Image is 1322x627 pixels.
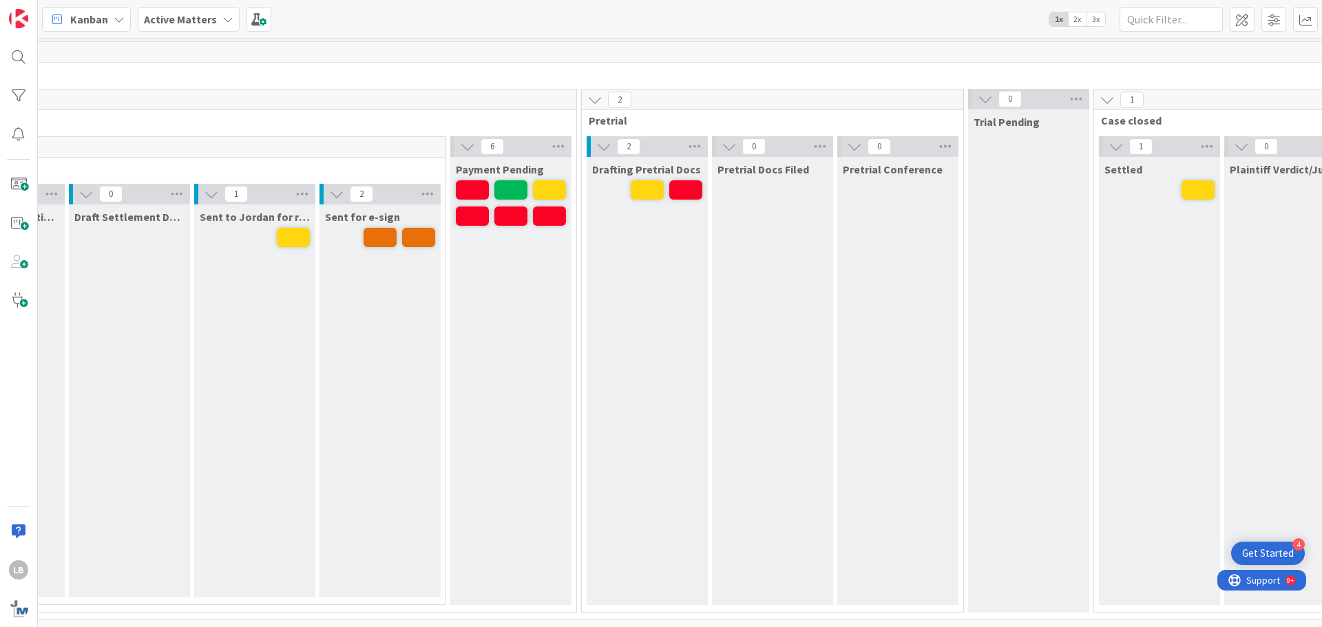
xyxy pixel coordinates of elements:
[9,9,28,28] img: Visit kanbanzone.com
[1292,538,1305,551] div: 4
[589,114,946,127] span: Pretrial
[70,11,108,28] span: Kanban
[224,186,248,202] span: 1
[9,599,28,618] img: avatar
[974,115,1040,129] span: Trial Pending
[200,210,310,224] span: Sent to Jordan for review
[1104,162,1142,176] span: Settled
[350,186,373,202] span: 2
[1087,12,1105,26] span: 3x
[998,91,1022,107] span: 0
[742,138,766,155] span: 0
[144,12,217,26] b: Active Matters
[456,162,544,176] span: Payment Pending
[1231,542,1305,565] div: Open Get Started checklist, remaining modules: 4
[717,162,809,176] span: Pretrial Docs Filed
[70,6,76,17] div: 9+
[1120,7,1223,32] input: Quick Filter...
[74,210,185,224] span: Draft Settlement Docs
[1049,12,1068,26] span: 1x
[1129,138,1153,155] span: 1
[29,2,63,19] span: Support
[99,186,123,202] span: 0
[617,138,640,155] span: 2
[1255,138,1278,155] span: 0
[1242,546,1294,560] div: Get Started
[1120,92,1144,108] span: 1
[608,92,631,108] span: 2
[868,138,891,155] span: 0
[1068,12,1087,26] span: 2x
[481,138,504,155] span: 6
[325,210,400,224] span: Sent for e-sign
[9,560,28,580] div: LB
[843,162,943,176] span: Pretrial Conference
[592,162,701,176] span: Drafting Pretrial Docs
